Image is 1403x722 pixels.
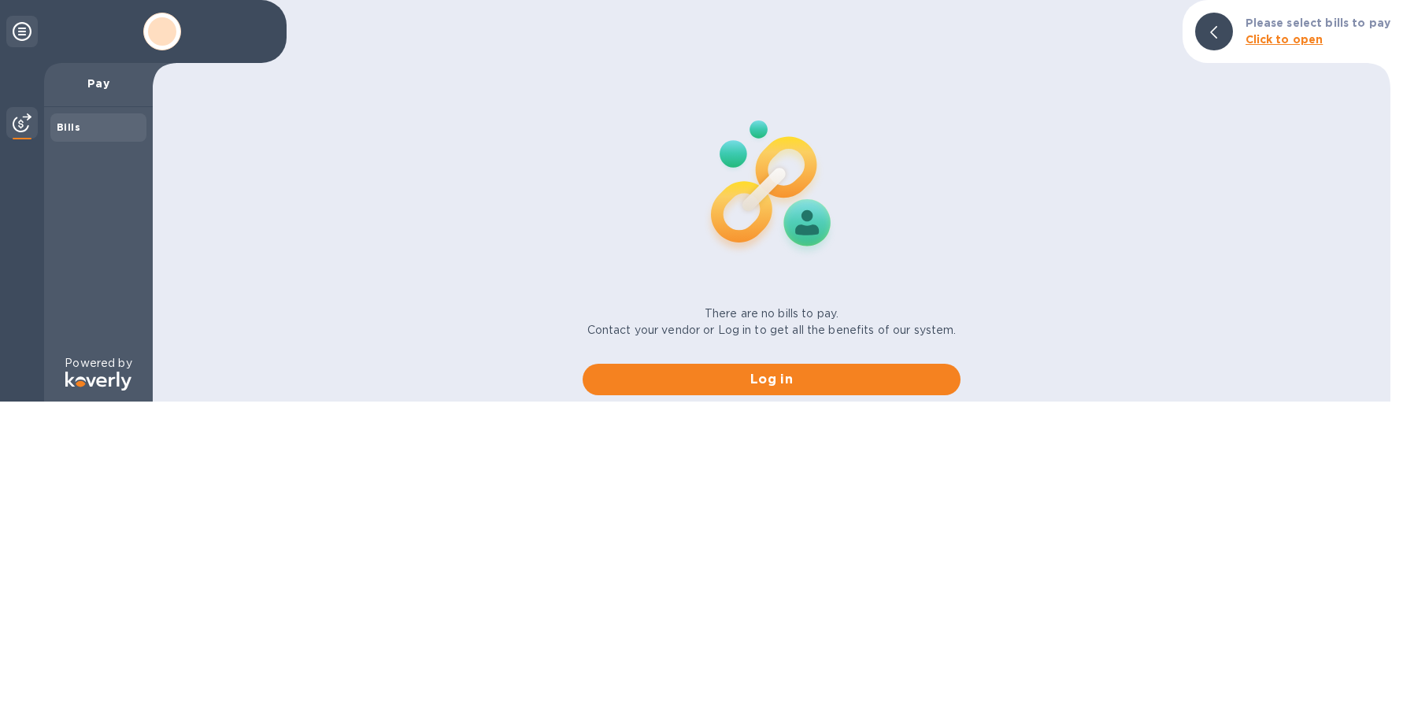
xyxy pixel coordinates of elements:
span: Log in [595,370,948,389]
p: Pay [57,76,140,91]
p: There are no bills to pay. Contact your vendor or Log in to get all the benefits of our system. [587,305,957,339]
p: Powered by [65,355,131,372]
b: Bills [57,121,80,133]
b: Please select bills to pay [1246,17,1390,29]
b: Click to open [1246,33,1323,46]
button: Log in [583,364,961,395]
img: Logo [65,372,131,391]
